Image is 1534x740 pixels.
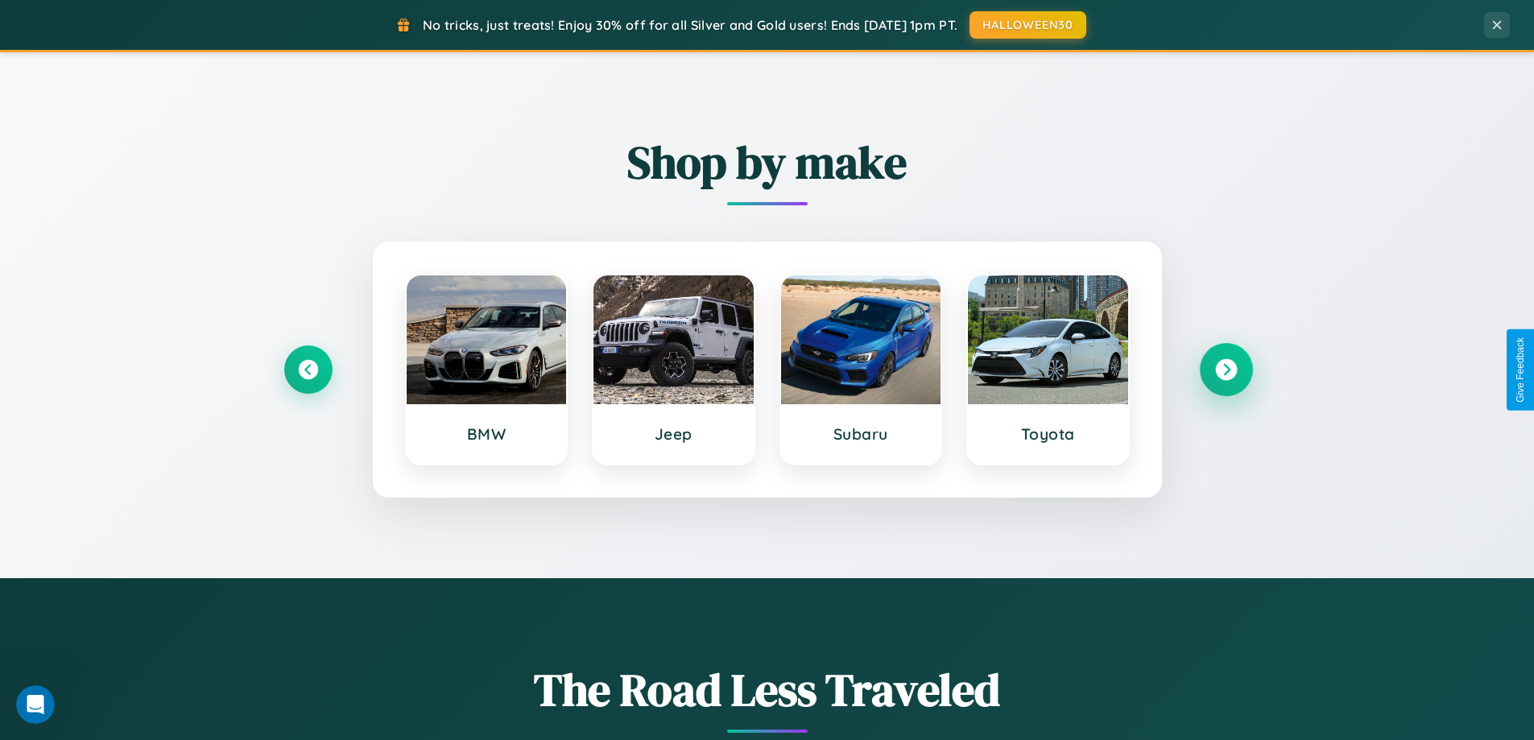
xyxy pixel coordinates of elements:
h3: Jeep [610,424,738,444]
h3: Subaru [797,424,925,444]
span: No tricks, just treats! Enjoy 30% off for all Silver and Gold users! Ends [DATE] 1pm PT. [423,17,957,33]
h2: Shop by make [284,131,1251,193]
h3: Toyota [984,424,1112,444]
button: HALLOWEEN30 [970,11,1086,39]
div: Give Feedback [1515,337,1526,403]
h3: BMW [423,424,551,444]
h1: The Road Less Traveled [284,659,1251,721]
iframe: Intercom live chat [16,685,55,724]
